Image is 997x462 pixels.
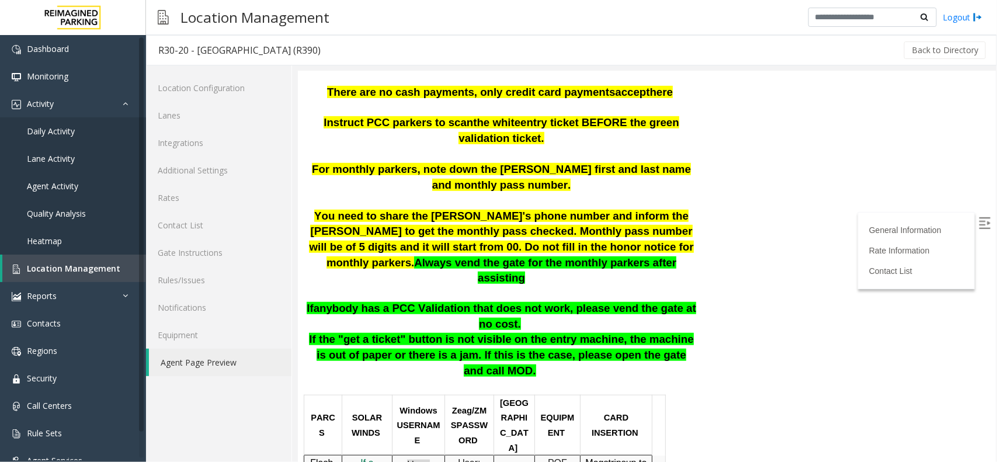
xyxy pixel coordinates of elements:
[27,263,120,274] span: Location Management
[146,129,291,157] a: Integrations
[317,15,352,27] span: accept
[146,102,291,129] a: Lanes
[99,335,142,374] span: Windows USERNAME
[12,347,21,356] img: 'icon'
[9,231,15,243] span: If
[352,15,375,27] span: here
[146,211,291,239] a: Contact List
[26,45,175,57] span: Instruct PCC parkers to scan
[146,321,291,349] a: Equipment
[54,342,84,366] span: SOLAR WINDS
[27,428,62,439] span: Rule Sets
[12,265,21,274] img: 'icon'
[27,318,61,329] span: Contacts
[27,208,86,219] span: Quality Analysis
[14,92,393,120] span: For monthly parkers, note down the [PERSON_NAME] first and last name and monthly pass number.
[158,43,321,58] div: R30-20 - [GEOGRAPHIC_DATA] (R390)
[175,3,335,32] h3: Location Management
[2,255,146,282] a: Location Management
[27,235,62,246] span: Heatmap
[571,175,632,184] a: Rate Information
[146,266,291,294] a: Rules/Issues
[12,292,21,301] img: 'icon'
[943,11,982,23] a: Logout
[12,72,21,82] img: 'icon'
[27,180,78,192] span: Agent Activity
[12,374,21,384] img: 'icon'
[152,387,190,426] span: User: Imparkcsr2
[306,387,328,397] span: strips
[12,387,35,397] span: Flash
[12,429,21,439] img: 'icon'
[101,388,140,428] span: User: Impark474
[294,342,341,366] span: CARD INSERTION
[146,157,291,184] a: Additional Settings
[27,373,57,384] span: Security
[11,262,395,305] span: If the "get a ticket" button is not visible on the entry machine, the machine is out of paper or ...
[904,41,986,59] button: Back to Directory
[146,74,291,102] a: Location Configuration
[973,11,982,23] img: logout
[27,400,72,411] span: Call Centers
[62,387,65,397] a: I
[149,349,291,376] a: Agent Page Preview
[27,71,68,82] span: Monitoring
[27,43,69,54] span: Dashboard
[146,239,291,266] a: Gate Instructions
[175,45,223,57] span: the white
[571,154,644,164] a: General Information
[681,146,693,158] img: Open/Close Sidebar Menu
[12,45,21,54] img: 'icon'
[244,387,276,426] span: POF (Pay on Foot)
[161,45,381,73] span: entry ticket BEFORE the green validation ticket.
[116,185,378,213] span: Always vend the gate for the monthly parkers after assisting
[202,327,231,381] span: [GEOGRAPHIC_DATA]
[146,294,291,321] a: Notifications
[11,138,395,197] span: You need to share the [PERSON_NAME]'s phone number and inform the [PERSON_NAME] to get the monthl...
[158,3,169,32] img: pageIcon
[153,335,190,374] span: /ZMSPASSWORD
[27,98,54,109] span: Activity
[27,126,75,137] span: Daily Activity
[12,402,21,411] img: 'icon'
[571,195,614,204] a: Contact List
[146,184,291,211] a: Rates
[13,342,37,366] span: PARCS
[243,342,277,366] span: EQUIPMENT
[12,100,21,109] img: 'icon'
[29,15,318,27] span: There are no cash payments, only credit card payments
[16,231,398,259] span: anybody has a PCC Validation that does not work, please vend the gate at no cost.
[288,387,306,397] span: Mag
[27,345,57,356] span: Regions
[27,290,57,301] span: Reports
[12,319,21,329] img: 'icon'
[154,335,174,345] span: Zeag
[27,153,75,164] span: Lane Activity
